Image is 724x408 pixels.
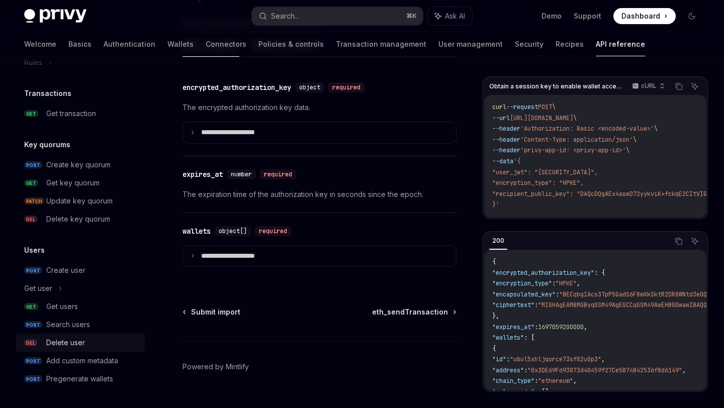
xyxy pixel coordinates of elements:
[183,226,211,236] div: wallets
[513,157,520,165] span: '{
[574,11,601,21] a: Support
[492,388,534,396] span: "policy_ids"
[46,195,113,207] div: Update key quorum
[538,323,584,331] span: 1697059200000
[167,32,194,56] a: Wallets
[506,103,538,111] span: --request
[24,357,42,365] span: POST
[492,312,499,320] span: },
[24,303,38,311] span: GET
[492,200,499,209] span: }'
[633,136,637,144] span: \
[492,179,584,187] span: "encryption_type": "HPKE",
[489,82,622,90] span: Obtain a session key to enable wallet access.
[492,366,524,374] span: "address"
[46,213,110,225] div: Delete key quorum
[24,339,37,347] span: DEL
[584,323,587,331] span: ,
[577,279,580,287] span: ,
[682,366,686,374] span: ,
[24,161,42,169] span: POST
[492,323,534,331] span: "expires_at"
[556,279,577,287] span: "HPKE"
[271,10,299,22] div: Search...
[492,355,506,363] span: "id"
[534,301,538,309] span: :
[654,125,658,133] span: \
[492,269,594,277] span: "encrypted_authorization_key"
[46,108,96,120] div: Get transaction
[492,258,496,266] span: {
[24,9,86,23] img: dark logo
[372,307,456,317] a: eth_sendTransaction
[46,337,85,349] div: Delete user
[541,11,562,21] a: Demo
[16,352,145,370] a: POSTAdd custom metadata
[688,80,701,93] button: Ask AI
[573,114,577,122] span: \
[104,32,155,56] a: Authentication
[492,114,510,122] span: --url
[191,307,240,317] span: Submit import
[46,319,90,331] div: Search users
[24,244,45,256] h5: Users
[183,169,223,179] div: expires_at
[260,169,296,179] div: required
[46,373,113,385] div: Pregenerate wallets
[255,226,291,236] div: required
[46,177,100,189] div: Get key quorum
[492,334,524,342] span: "wallets"
[534,377,538,385] span: :
[684,8,700,24] button: Toggle dark mode
[520,125,654,133] span: 'Authorization: Basic <encoded-value>'
[24,267,42,274] span: POST
[406,12,417,20] span: ⌘ K
[24,179,38,187] span: GET
[492,279,552,287] span: "encryption_type"
[231,170,252,178] span: number
[601,355,605,363] span: ,
[492,103,506,111] span: curl
[219,227,247,235] span: object[]
[492,146,520,154] span: --header
[24,197,44,205] span: PATCH
[183,188,457,200] p: The expiration time of the authorization key in seconds since the epoch.
[445,11,465,21] span: Ask AI
[183,82,291,92] div: encrypted_authorization_key
[621,11,660,21] span: Dashboard
[688,235,701,248] button: Ask AI
[510,355,601,363] span: "ubul5xhljqorce73sf82u0p3"
[492,136,520,144] span: --header
[24,32,56,56] a: Welcome
[16,316,145,334] a: POSTSearch users
[24,139,70,151] h5: Key quorums
[524,334,534,342] span: : [
[24,321,42,329] span: POST
[552,103,556,111] span: \
[520,146,626,154] span: 'privy-app-id: <privy-app-id>'
[16,297,145,316] a: GETGet users
[524,366,527,374] span: :
[428,7,472,25] button: Ask AI
[24,282,52,294] div: Get user
[46,264,85,276] div: Create user
[24,375,42,383] span: POST
[596,32,645,56] a: API reference
[492,168,598,176] span: "user_jwt": "[SECURITY_DATA]",
[594,269,605,277] span: : {
[492,345,496,353] span: {
[184,307,240,317] a: Submit import
[183,362,249,372] a: Powered by Mintlify
[492,125,520,133] span: --header
[510,114,573,122] span: [URL][DOMAIN_NAME]
[492,301,534,309] span: "ciphertext"
[328,82,365,92] div: required
[538,377,573,385] span: "ethereum"
[515,32,544,56] a: Security
[534,388,552,396] span: : [],
[672,80,685,93] button: Copy the contents from the code block
[16,174,145,192] a: GETGet key quorum
[24,216,37,223] span: DEL
[626,146,629,154] span: \
[641,82,657,90] p: cURL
